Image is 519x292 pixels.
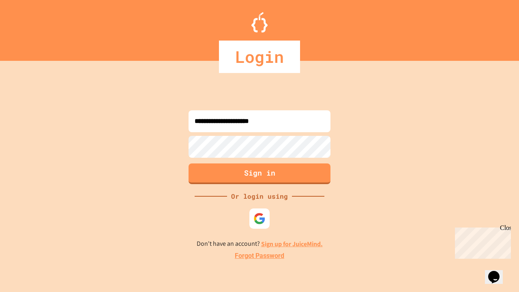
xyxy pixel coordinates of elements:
div: Login [219,41,300,73]
img: Logo.svg [251,12,268,32]
iframe: chat widget [452,224,511,259]
img: google-icon.svg [253,213,266,225]
p: Don't have an account? [197,239,323,249]
div: Chat with us now!Close [3,3,56,52]
div: Or login using [227,191,292,201]
a: Forgot Password [235,251,284,261]
iframe: chat widget [485,260,511,284]
a: Sign up for JuiceMind. [261,240,323,248]
button: Sign in [189,163,330,184]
